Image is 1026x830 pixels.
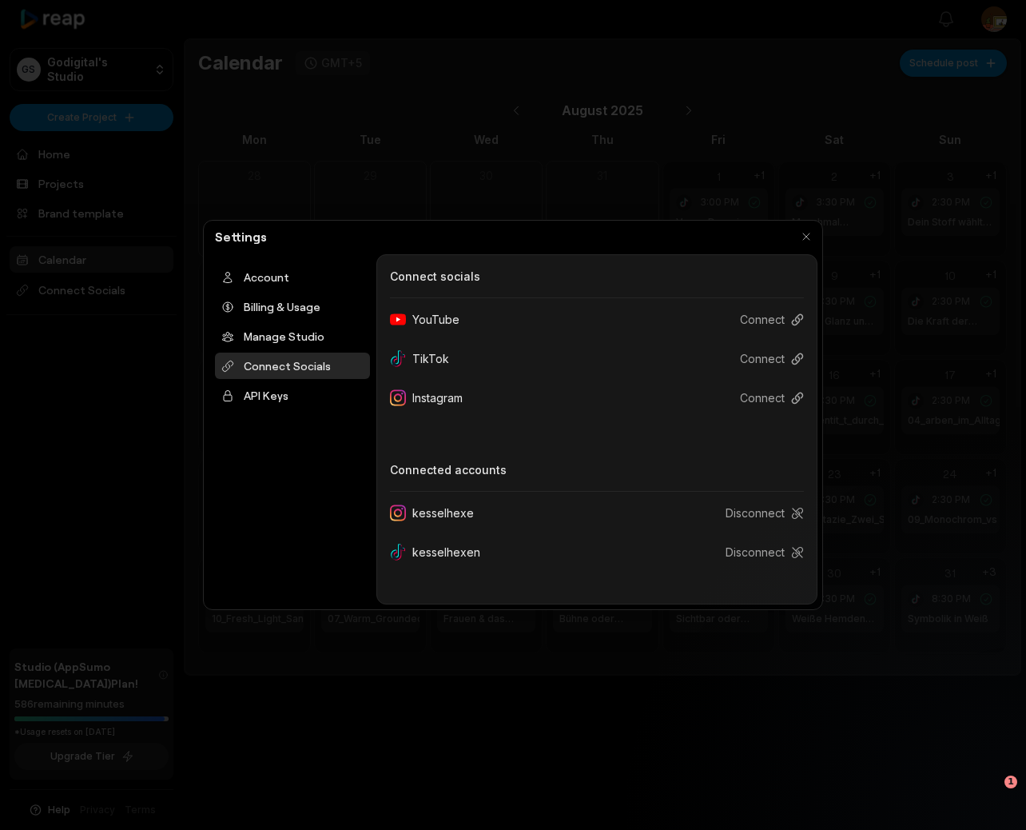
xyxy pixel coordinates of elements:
[390,498,487,528] div: kesselhexe
[390,344,462,373] div: TikTok
[215,382,370,409] div: API Keys
[209,227,273,246] h2: Settings
[390,461,804,478] h3: Connected accounts
[390,268,804,285] h3: Connect socials
[972,776,1010,814] iframe: Intercom live chat
[727,344,804,373] button: Connect
[727,305,804,334] button: Connect
[215,293,370,320] div: Billing & Usage
[727,383,804,413] button: Connect
[390,537,493,567] div: kesselhexen
[390,383,475,413] div: Instagram
[713,498,804,528] button: Disconnect
[215,353,370,379] div: Connect Socials
[1004,776,1017,788] span: 1
[390,305,472,334] div: YouTube
[215,264,370,290] div: Account
[215,323,370,349] div: Manage Studio
[713,537,804,567] button: Disconnect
